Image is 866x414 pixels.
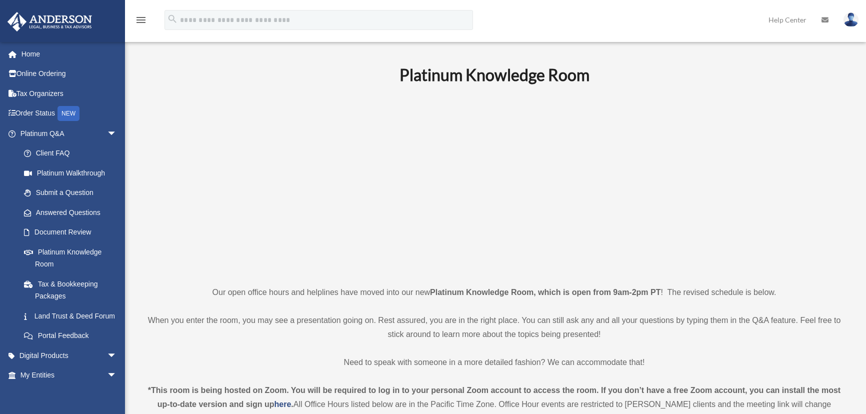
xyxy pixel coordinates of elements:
a: Home [7,44,132,64]
a: Document Review [14,222,132,242]
img: Anderson Advisors Platinum Portal [4,12,95,31]
a: Digital Productsarrow_drop_down [7,345,132,365]
img: User Pic [843,12,858,27]
a: Portal Feedback [14,326,132,346]
a: Platinum Q&Aarrow_drop_down [7,123,132,143]
p: Our open office hours and helplines have moved into our new ! The revised schedule is below. [142,285,846,299]
a: Tax Organizers [7,83,132,103]
a: Order StatusNEW [7,103,132,124]
span: arrow_drop_down [107,365,127,386]
a: Platinum Walkthrough [14,163,132,183]
span: arrow_drop_down [107,345,127,366]
i: menu [135,14,147,26]
a: Submit a Question [14,183,132,203]
a: here [274,400,291,408]
a: My Entitiesarrow_drop_down [7,365,132,385]
a: Land Trust & Deed Forum [14,306,132,326]
strong: *This room is being hosted on Zoom. You will be required to log in to your personal Zoom account ... [148,386,840,408]
span: arrow_drop_down [107,123,127,144]
strong: Platinum Knowledge Room, which is open from 9am-2pm PT [430,288,660,296]
a: Client FAQ [14,143,132,163]
a: Platinum Knowledge Room [14,242,127,274]
a: Answered Questions [14,202,132,222]
i: search [167,13,178,24]
p: Need to speak with someone in a more detailed fashion? We can accommodate that! [142,355,846,369]
iframe: 231110_Toby_KnowledgeRoom [344,98,644,267]
b: Platinum Knowledge Room [399,65,589,84]
p: When you enter the room, you may see a presentation going on. Rest assured, you are in the right ... [142,313,846,341]
a: Tax & Bookkeeping Packages [14,274,132,306]
a: menu [135,17,147,26]
div: NEW [57,106,79,121]
strong: . [291,400,293,408]
a: Online Ordering [7,64,132,84]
